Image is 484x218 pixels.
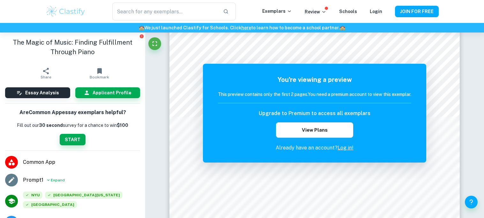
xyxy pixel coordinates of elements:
[338,145,354,151] a: Log in!
[241,25,251,30] a: here
[218,75,411,84] h5: You're viewing a preview
[46,5,86,18] img: Clastify logo
[23,201,77,208] span: [GEOGRAPHIC_DATA]
[139,34,144,39] button: Report issue
[60,134,86,145] button: START
[5,38,140,57] h1: The Magic of Music: Finding Fulfillment Through Piano
[19,109,126,117] h6: Are Common App essay exemplars helpful?
[23,176,43,184] span: Prompt 1
[262,8,292,15] p: Exemplars
[75,87,140,98] button: Applicant Profile
[259,110,370,117] h6: Upgrade to Premium to access all exemplars
[93,89,131,96] h6: Applicant Profile
[218,91,411,98] h6: This preview contains only the first 2 pages. You need a premium account to view this exemplar.
[148,37,161,50] button: Fullscreen
[45,192,123,199] span: [GEOGRAPHIC_DATA][US_STATE]
[17,122,128,129] p: Fill out our survey for a chance to win
[51,177,65,183] span: Expand
[25,89,59,96] h6: Essay Analysis
[19,64,73,82] button: Share
[339,9,357,14] a: Schools
[305,8,326,15] p: Review
[45,192,123,201] div: Accepted: University of Wisconsin - Madison
[218,144,411,152] p: Already have an account?
[117,123,128,128] strong: $100
[395,6,439,17] button: JOIN FOR FREE
[370,9,382,14] a: Login
[23,192,42,199] span: NYU
[23,158,140,166] span: Common App
[73,64,126,82] button: Bookmark
[90,75,109,79] span: Bookmark
[139,25,144,30] span: 🏫
[23,176,43,184] a: Prompt1
[276,122,353,138] button: View Plans
[1,24,483,31] h6: We just launched Clastify for Schools. Click to learn how to become a school partner.
[5,87,70,98] button: Essay Analysis
[23,192,42,201] div: Accepted: New York University
[465,196,478,208] button: Help and Feedback
[39,123,63,128] b: 30 second
[112,3,218,20] input: Search for any exemplars...
[23,201,77,211] div: Accepted: Lehigh University
[46,176,65,184] button: Expand
[41,75,51,79] span: Share
[340,25,345,30] span: 🏫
